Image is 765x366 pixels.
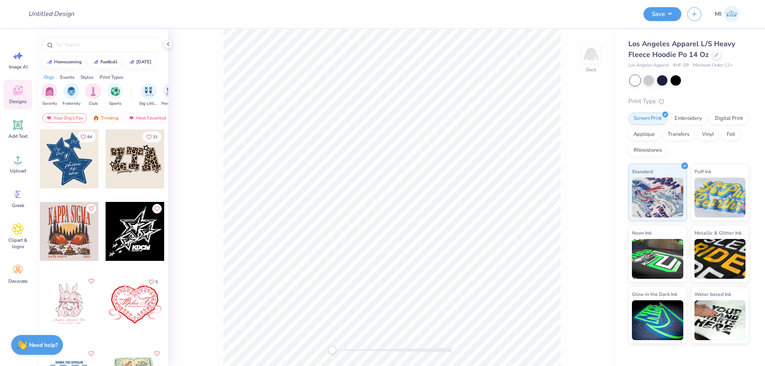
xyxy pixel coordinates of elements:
[46,60,53,65] img: trend_line.gif
[152,204,162,213] button: Like
[139,83,158,107] button: filter button
[77,131,96,142] button: Like
[85,83,101,107] button: filter button
[632,178,683,217] img: Standard
[632,239,683,279] img: Neon Ink
[694,229,741,237] span: Metallic & Glitter Ink
[724,6,739,22] img: Mark Isaac
[107,83,123,107] button: filter button
[44,74,54,81] div: Orgs
[693,62,733,69] span: Minimum Order: 12 +
[139,83,158,107] div: filter for Big Little Reveal
[166,87,175,96] img: Parent's Weekend Image
[9,64,27,70] span: Image AI
[63,83,80,107] div: filter for Fraternity
[632,300,683,340] img: Glow in the Dark Ink
[46,115,52,121] img: most_fav.gif
[643,7,681,21] button: Save
[86,204,96,213] button: Like
[161,83,180,107] div: filter for Parent's Weekend
[8,278,27,284] span: Decorate
[42,113,87,123] div: Your Org's Fav
[107,83,123,107] div: filter for Sports
[153,135,158,139] span: 31
[586,66,596,73] div: Back
[89,113,122,123] div: Trending
[124,56,155,68] button: [DATE]
[100,60,118,64] div: football
[22,6,80,22] input: Untitled Design
[42,56,85,68] button: homecoming
[628,129,660,141] div: Applique
[673,62,689,69] span: # HF-09
[80,74,94,81] div: Styles
[42,101,57,107] span: Sorority
[60,74,75,81] div: Events
[5,237,31,250] span: Clipart & logos
[152,349,162,358] button: Like
[54,60,82,64] div: homecoming
[88,56,121,68] button: football
[161,101,180,107] span: Parent's Weekend
[143,131,161,142] button: Like
[715,10,722,19] span: MI
[89,87,98,96] img: Club Image
[63,83,80,107] button: filter button
[632,229,651,237] span: Neon Ink
[111,87,120,96] img: Sports Image
[694,290,731,298] span: Water based Ink
[710,113,748,125] div: Digital Print
[10,168,26,174] span: Upload
[663,129,694,141] div: Transfers
[583,46,599,62] img: Back
[87,135,92,139] span: 84
[93,115,99,121] img: trending.gif
[632,290,677,298] span: Glow in the Dark Ink
[8,133,27,139] span: Add Text
[12,202,24,209] span: Greek
[41,83,57,107] div: filter for Sorority
[628,97,749,106] div: Print Type
[85,83,101,107] div: filter for Club
[155,280,158,284] span: 5
[100,74,124,81] div: Print Types
[711,6,743,22] a: MI
[694,167,711,176] span: Puff Ink
[632,167,653,176] span: Standard
[89,101,98,107] span: Club
[628,39,735,59] span: Los Angeles Apparel L/S Heavy Fleece Hoodie Po 14 Oz
[55,41,157,49] input: Try "Alpha"
[697,129,719,141] div: Vinyl
[128,60,135,65] img: trend_line.gif
[86,276,96,286] button: Like
[86,349,96,358] button: Like
[125,113,170,123] div: Most Favorited
[628,113,667,125] div: Screen Print
[722,129,740,141] div: Foil
[92,60,99,65] img: trend_line.gif
[628,145,667,157] div: Rhinestones
[109,101,122,107] span: Sports
[669,113,707,125] div: Embroidery
[67,87,76,96] img: Fraternity Image
[694,178,746,217] img: Puff Ink
[41,83,57,107] button: filter button
[161,83,180,107] button: filter button
[9,98,27,105] span: Designs
[145,276,161,287] button: Like
[136,60,151,64] div: halloween
[328,346,336,354] div: Accessibility label
[45,87,54,96] img: Sorority Image
[29,341,58,349] strong: Need help?
[694,239,746,279] img: Metallic & Glitter Ink
[139,101,158,107] span: Big Little Reveal
[128,115,135,121] img: most_fav.gif
[63,101,80,107] span: Fraternity
[694,300,746,340] img: Water based Ink
[144,87,153,96] img: Big Little Reveal Image
[628,62,669,69] span: Los Angeles Apparel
